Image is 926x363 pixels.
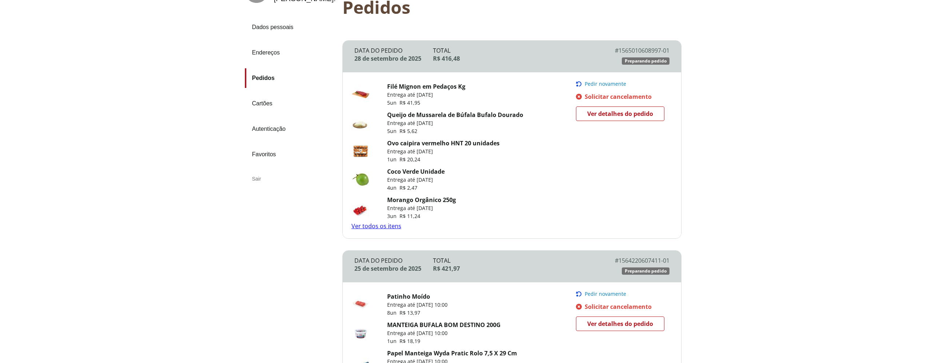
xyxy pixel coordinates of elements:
[576,93,669,101] a: Solicitar cancelamento
[387,91,465,98] p: Entrega até [DATE]
[400,99,420,106] span: R$ 41,95
[351,170,370,189] img: Coco Verde Unidade
[400,156,420,163] span: R$ 20,24
[576,291,669,297] button: Pedir novamente
[400,309,420,316] span: R$ 13,97
[245,17,337,37] a: Dados pessoais
[387,293,430,301] a: Patinho Moído
[587,108,653,119] span: Ver detalhes do pedido
[387,99,400,106] span: 5 un
[351,222,401,230] a: Ver todos os itens
[387,330,501,337] p: Entrega até [DATE] 10:00
[387,213,400,219] span: 3 un
[433,257,591,265] div: Total
[591,47,669,55] div: # 1565010608997-01
[387,111,523,119] a: Queijo de Mussarela de Búfala Bufalo Dourado
[387,321,501,329] a: MANTEIGA BUFALA BOM DESTINO 200G
[245,145,337,164] a: Favoritos
[587,318,653,329] span: Ver detalhes do pedido
[245,68,337,88] a: Pedidos
[245,43,337,62] a: Endereços
[591,257,669,265] div: # 1564220607411-01
[245,170,337,187] div: Sair
[585,291,626,297] span: Pedir novamente
[387,139,500,147] a: Ovo caipira vermelho HNT 20 unidades
[625,58,667,64] span: Preparando pedido
[387,148,500,155] p: Entrega até [DATE]
[387,349,517,357] a: Papel Manteiga Wyda Pratic Rolo 7,5 X 29 Cm
[576,106,664,121] a: Ver detalhes do pedido
[351,114,370,132] img: Queijo de Mussarela de Búfala Bufalo Dourado
[585,81,626,87] span: Pedir novamente
[351,295,370,314] img: Patinho Moído
[245,94,337,113] a: Cartões
[387,196,456,204] a: Morango Orgânico 250g
[585,303,652,311] span: Solicitar cancelamento
[576,81,669,87] button: Pedir novamente
[400,213,420,219] span: R$ 11,24
[387,338,400,344] span: 1 un
[245,119,337,139] a: Autenticação
[576,316,664,331] a: Ver detalhes do pedido
[576,303,669,311] a: Solicitar cancelamento
[387,128,400,134] span: 5 un
[387,309,400,316] span: 8 un
[354,257,433,265] div: Data do Pedido
[351,85,370,104] img: Filé Mignon em Pedaços Kg
[433,47,591,55] div: Total
[354,55,433,62] div: 28 de setembro de 2025
[354,47,433,55] div: Data do Pedido
[354,265,433,273] div: 25 de setembro de 2025
[585,93,652,101] span: Solicitar cancelamento
[351,324,370,342] img: MANTEIGA BUFALA BOM DESTINO 200G
[387,301,448,308] p: Entrega até [DATE] 10:00
[351,142,370,160] img: Ovo caipira vermelho HNT 20 unidades
[387,168,445,176] a: Coco Verde Unidade
[400,128,417,134] span: R$ 5,62
[400,338,420,344] span: R$ 18,19
[433,265,591,273] div: R$ 421,97
[387,176,445,183] p: Entrega até [DATE]
[387,205,456,212] p: Entrega até [DATE]
[625,268,667,274] span: Preparando pedido
[387,184,400,191] span: 4 un
[387,120,523,127] p: Entrega até [DATE]
[351,199,370,217] img: Morango Orgânico 250g
[387,82,465,90] a: Filé Mignon em Pedaços Kg
[387,156,400,163] span: 1 un
[433,55,591,62] div: R$ 416,48
[400,184,417,191] span: R$ 2,47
